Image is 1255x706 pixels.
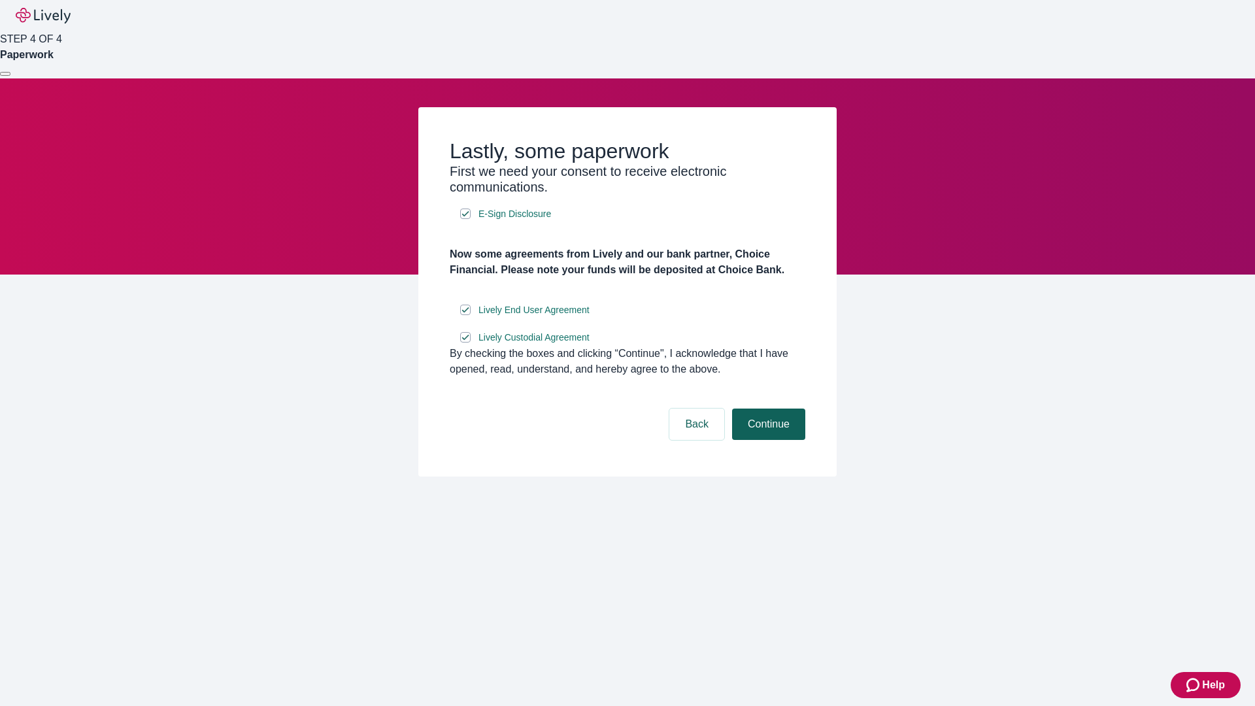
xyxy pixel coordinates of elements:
h4: Now some agreements from Lively and our bank partner, Choice Financial. Please note your funds wi... [450,246,805,278]
div: By checking the boxes and clicking “Continue", I acknowledge that I have opened, read, understand... [450,346,805,377]
span: Lively End User Agreement [478,303,590,317]
span: E-Sign Disclosure [478,207,551,221]
a: e-sign disclosure document [476,329,592,346]
svg: Zendesk support icon [1186,677,1202,693]
button: Continue [732,409,805,440]
span: Lively Custodial Agreement [478,331,590,345]
button: Back [669,409,724,440]
h3: First we need your consent to receive electronic communications. [450,163,805,195]
button: Zendesk support iconHelp [1171,672,1241,698]
h2: Lastly, some paperwork [450,139,805,163]
a: e-sign disclosure document [476,302,592,318]
img: Lively [16,8,71,24]
a: e-sign disclosure document [476,206,554,222]
span: Help [1202,677,1225,693]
